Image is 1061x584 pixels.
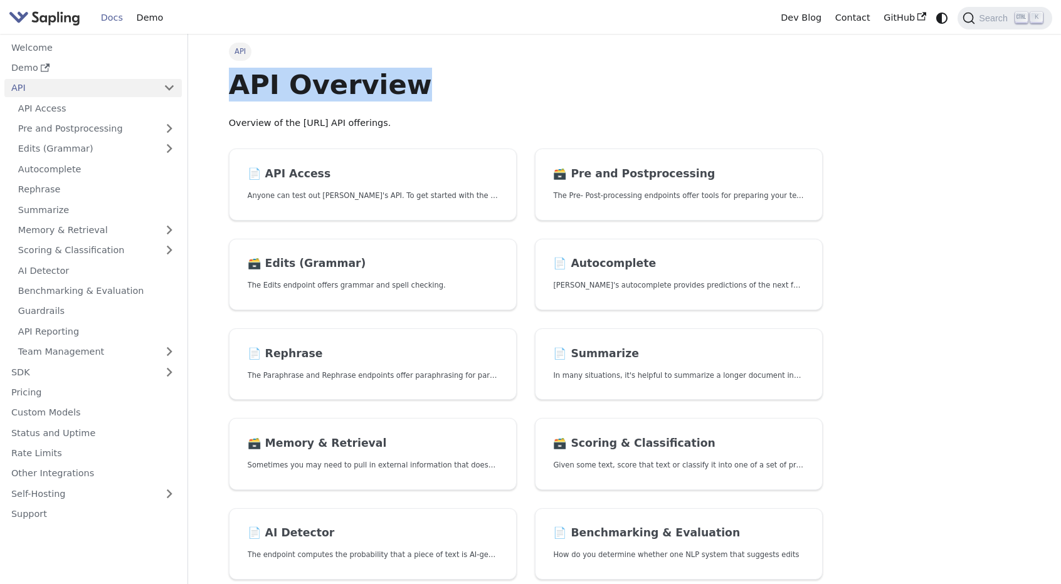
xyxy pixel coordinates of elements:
[229,149,517,221] a: 📄️ API AccessAnyone can test out [PERSON_NAME]'s API. To get started with the API, simply:
[229,239,517,311] a: 🗃️ Edits (Grammar)The Edits endpoint offers grammar and spell checking.
[248,279,498,291] p: The Edits endpoint offers grammar and spell checking.
[828,8,877,28] a: Contact
[553,190,803,202] p: The Pre- Post-processing endpoints offer tools for preparing your text data for ingestation as we...
[229,43,252,60] span: API
[11,343,182,361] a: Team Management
[11,261,182,279] a: AI Detector
[4,383,182,402] a: Pricing
[4,404,182,422] a: Custom Models
[1030,12,1043,23] kbd: K
[11,201,182,219] a: Summarize
[248,257,498,271] h2: Edits (Grammar)
[11,282,182,300] a: Benchmarking & Evaluation
[9,9,80,27] img: Sapling.ai
[229,328,517,400] a: 📄️ RephraseThe Paraphrase and Rephrase endpoints offer paraphrasing for particular styles.
[229,508,517,580] a: 📄️ AI DetectorThe endpoint computes the probability that a piece of text is AI-generated,
[11,180,182,199] a: Rephrase
[248,347,498,361] h2: Rephrase
[4,444,182,462] a: Rate Limits
[248,167,498,181] h2: API Access
[975,13,1015,23] span: Search
[4,424,182,442] a: Status and Uptime
[11,322,182,340] a: API Reporting
[11,302,182,320] a: Guardrails
[229,418,517,490] a: 🗃️ Memory & RetrievalSometimes you may need to pull in external information that doesn't fit in t...
[535,149,823,221] a: 🗃️ Pre and PostprocessingThe Pre- Post-processing endpoints offer tools for preparing your text d...
[553,526,803,540] h2: Benchmarking & Evaluation
[553,347,803,361] h2: Summarize
[157,363,182,381] button: Expand sidebar category 'SDK'
[535,328,823,400] a: 📄️ SummarizeIn many situations, it's helpful to summarize a longer document into a shorter, more ...
[248,190,498,202] p: Anyone can test out Sapling's API. To get started with the API, simply:
[11,120,182,138] a: Pre and Postprocessing
[248,549,498,561] p: The endpoint computes the probability that a piece of text is AI-generated,
[535,239,823,311] a: 📄️ Autocomplete[PERSON_NAME]'s autocomplete provides predictions of the next few characters or words
[774,8,828,28] a: Dev Blog
[229,68,823,102] h1: API Overview
[9,9,85,27] a: Sapling.ai
[553,257,803,271] h2: Autocomplete
[4,505,182,523] a: Support
[4,363,157,381] a: SDK
[130,8,170,28] a: Demo
[535,508,823,580] a: 📄️ Benchmarking & EvaluationHow do you determine whether one NLP system that suggests edits
[4,484,182,503] a: Self-Hosting
[4,38,182,56] a: Welcome
[248,370,498,382] p: The Paraphrase and Rephrase endpoints offer paraphrasing for particular styles.
[553,167,803,181] h2: Pre and Postprocessing
[535,418,823,490] a: 🗃️ Scoring & ClassificationGiven some text, score that text or classify it into one of a set of p...
[157,79,182,97] button: Collapse sidebar category 'API'
[248,459,498,471] p: Sometimes you may need to pull in external information that doesn't fit in the context size of an...
[958,7,1052,29] button: Search (Ctrl+K)
[11,241,182,259] a: Scoring & Classification
[11,99,182,117] a: API Access
[933,9,951,27] button: Switch between dark and light mode (currently system mode)
[553,459,803,471] p: Given some text, score that text or classify it into one of a set of pre-specified categories.
[553,549,803,561] p: How do you determine whether one NLP system that suggests edits
[553,370,803,382] p: In many situations, it's helpful to summarize a longer document into a shorter, more easily diges...
[94,8,130,28] a: Docs
[877,8,932,28] a: GitHub
[248,526,498,540] h2: AI Detector
[11,160,182,178] a: Autocomplete
[248,437,498,451] h2: Memory & Retrieval
[229,116,823,131] p: Overview of the [URL] API offerings.
[4,79,157,97] a: API
[4,59,182,77] a: Demo
[4,464,182,482] a: Other Integrations
[553,279,803,291] p: Sapling's autocomplete provides predictions of the next few characters or words
[553,437,803,451] h2: Scoring & Classification
[11,140,182,158] a: Edits (Grammar)
[11,221,182,239] a: Memory & Retrieval
[229,43,823,60] nav: Breadcrumbs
